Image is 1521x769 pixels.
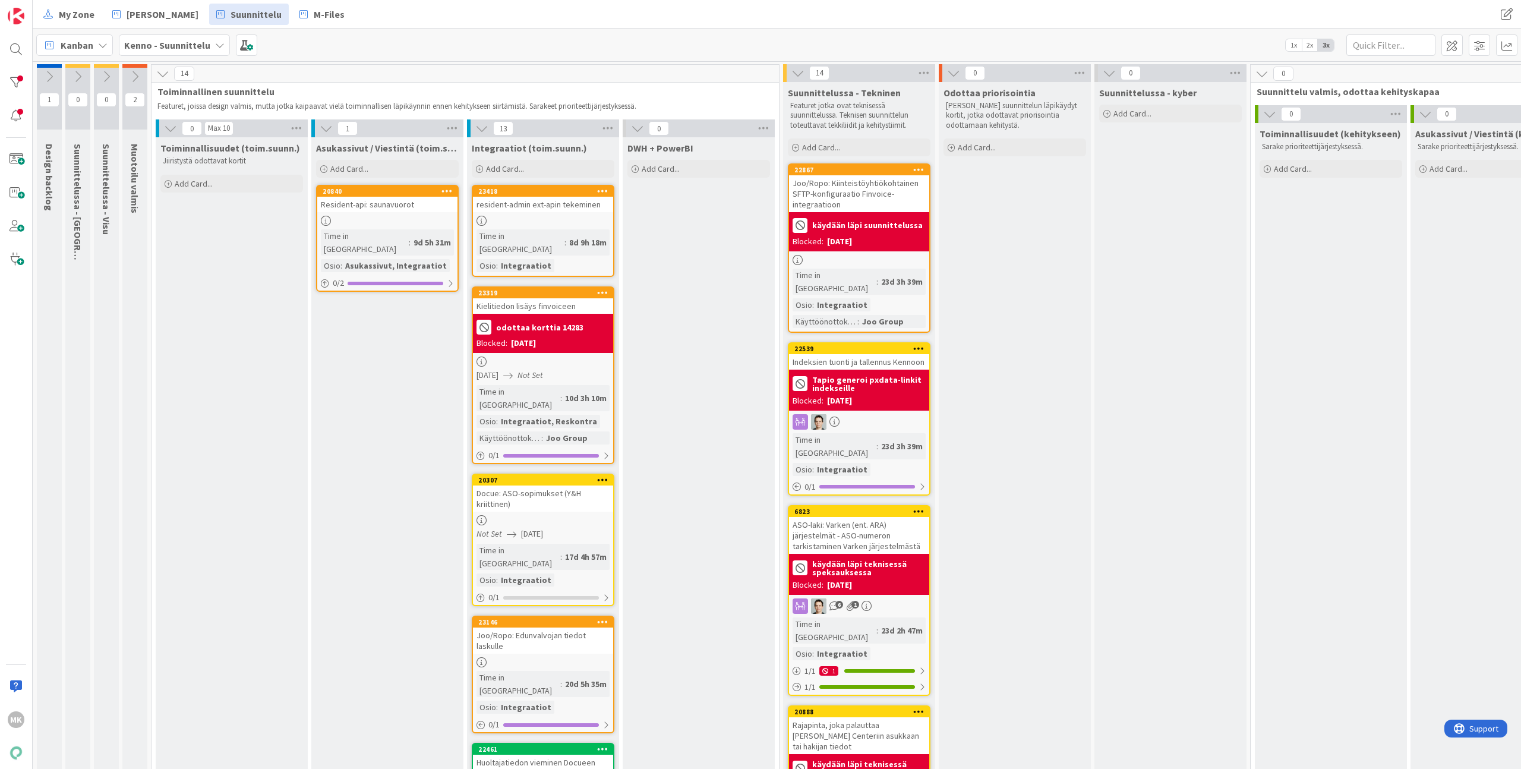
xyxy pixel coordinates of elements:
[127,7,198,21] span: [PERSON_NAME]
[100,144,112,235] span: Suunnittelussa - Visu
[1430,163,1468,174] span: Add Card...
[789,165,929,212] div: 22867Joo/Ropo: Kiinteistöyhtiökohtainen SFTP-konfiguraatio Finvoice-integraatioon
[560,677,562,691] span: :
[793,463,812,476] div: Osio
[1273,67,1293,81] span: 0
[160,142,300,154] span: Toiminnallisuudet (toim.suunn.)
[473,744,613,755] div: 22461
[292,4,352,25] a: M-Files
[157,86,764,97] span: Toiminnallinen suunnittelu
[794,508,929,516] div: 6823
[521,528,543,540] span: [DATE]
[1437,107,1457,121] span: 0
[478,618,613,626] div: 23146
[472,616,614,733] a: 23146Joo/Ropo: Edunvalvojan tiedot laskulleTime in [GEOGRAPHIC_DATA]:20d 5h 35mOsio:Integraatiot0/1
[794,708,929,716] div: 20888
[793,298,812,311] div: Osio
[486,163,524,174] span: Add Card...
[478,476,613,484] div: 20307
[804,665,816,677] span: 1 / 1
[564,236,566,249] span: :
[321,259,340,272] div: Osio
[812,298,814,311] span: :
[851,601,859,609] span: 1
[793,395,823,407] div: Blocked:
[789,343,929,354] div: 22539
[477,229,564,256] div: Time in [GEOGRAPHIC_DATA]
[477,573,496,587] div: Osio
[477,369,498,382] span: [DATE]
[627,142,693,154] span: DWH + PowerBI
[827,395,852,407] div: [DATE]
[496,701,498,714] span: :
[174,67,194,81] span: 14
[477,415,496,428] div: Osio
[105,4,206,25] a: [PERSON_NAME]
[478,745,613,754] div: 22461
[562,677,610,691] div: 20d 5h 35m
[804,681,816,694] span: 1 / 1
[788,505,930,696] a: 6823ASO-laki: Varken (ent. ARA) järjestelmät - ASO-numeron tarkistaminen Varken järjestelmästäkäy...
[560,550,562,563] span: :
[789,414,929,430] div: TT
[789,680,929,695] div: 1/1
[1346,34,1435,56] input: Quick Filter...
[316,185,459,292] a: 20840Resident-api: saunavuorotTime in [GEOGRAPHIC_DATA]:9d 5h 31mOsio:Asukassivut, Integraatiot0/2
[789,175,929,212] div: Joo/Ropo: Kiinteistöyhtiökohtainen SFTP-konfiguraatio Finvoice-integraatioon
[314,7,345,21] span: M-Files
[498,701,554,714] div: Integraatiot
[566,236,610,249] div: 8d 9h 18m
[789,165,929,175] div: 22867
[496,323,583,332] b: odottaa korttia 14283
[793,579,823,591] div: Blocked:
[493,121,513,135] span: 13
[814,647,870,660] div: Integraatiot
[477,701,496,714] div: Osio
[789,354,929,370] div: Indeksien tuonti ja tallennus Kennoon
[812,221,923,229] b: käydään läpi suunnittelussa
[1260,128,1401,140] span: Toiminnallisuudet (kehitykseen)
[337,121,358,135] span: 1
[488,591,500,604] span: 0 / 1
[231,7,282,21] span: Suunnittelu
[473,288,613,298] div: 23319
[473,617,613,628] div: 23146
[857,315,859,328] span: :
[809,66,829,80] span: 14
[1318,39,1334,51] span: 3x
[473,197,613,212] div: resident-admin ext-apin tekeminen
[496,415,498,428] span: :
[323,187,457,196] div: 20840
[473,186,613,197] div: 23418
[472,286,614,464] a: 23319Kielitiedon lisäys finvoiceenodottaa korttia 14283Blocked:[DATE][DATE]Not SetTime in [GEOGRA...
[496,259,498,272] span: :
[812,560,926,576] b: käydään läpi teknisessä speksauksessa
[1302,39,1318,51] span: 2x
[473,298,613,314] div: Kielitiedon lisäys finvoiceen
[477,385,560,411] div: Time in [GEOGRAPHIC_DATA]
[827,579,852,591] div: [DATE]
[789,480,929,494] div: 0/1
[793,315,857,328] div: Käyttöönottokriittisyys
[517,370,543,380] i: Not Set
[59,7,94,21] span: My Zone
[473,475,613,486] div: 20307
[965,66,985,80] span: 0
[827,235,852,248] div: [DATE]
[794,166,929,174] div: 22867
[473,448,613,463] div: 0/1
[804,481,816,493] span: 0 / 1
[411,236,454,249] div: 9d 5h 31m
[472,142,587,154] span: Integraatiot (toim.suunn.)
[473,717,613,732] div: 0/1
[472,185,614,277] a: 23418resident-admin ext-apin tekeminenTime in [GEOGRAPHIC_DATA]:8d 9h 18mOsio:Integraatiot
[511,337,536,349] div: [DATE]
[541,431,543,445] span: :
[811,598,826,614] img: TT
[209,4,289,25] a: Suunnittelu
[793,647,812,660] div: Osio
[208,125,230,131] div: Max 10
[789,717,929,754] div: Rajapinta, joka palauttaa [PERSON_NAME] Centeriin asukkaan tai hakijan tiedot
[562,550,610,563] div: 17d 4h 57m
[340,259,342,272] span: :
